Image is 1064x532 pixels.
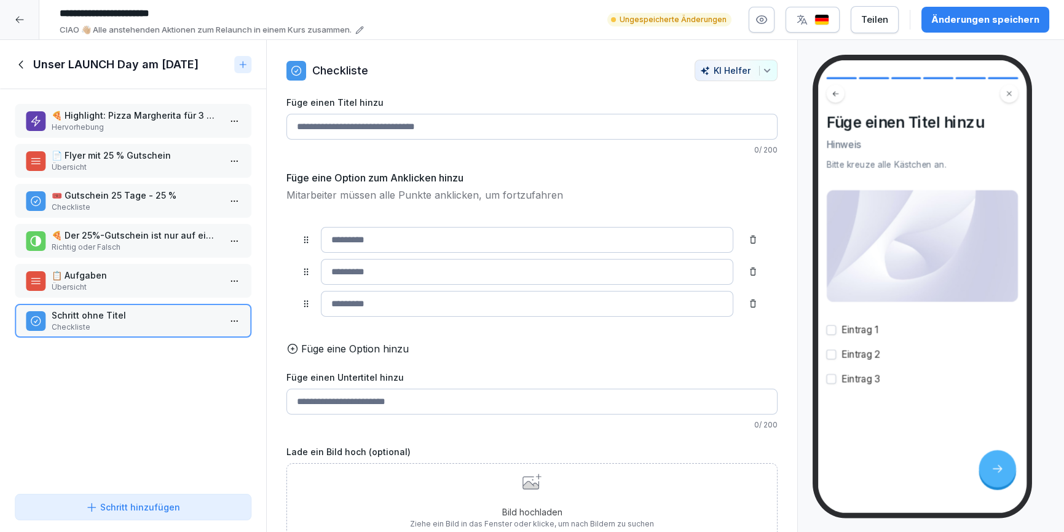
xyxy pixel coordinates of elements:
[52,189,219,202] p: 🎟️ Gutschein 25 Tage - 25 %
[841,372,881,386] p: Eintrag 3
[861,13,888,26] div: Teilen
[921,7,1049,33] button: Änderungen speichern
[312,62,368,79] p: Checkliste
[286,419,778,431] p: 0 / 200
[827,189,1019,302] img: ImageAndTextPreview.jpg
[52,122,219,133] p: Hervorhebung
[931,13,1039,26] div: Änderungen speichern
[85,501,180,514] div: Schritt hinzufügen
[286,445,778,458] label: Lade ein Bild hoch (optional)
[52,269,219,282] p: 📋 Aufgaben
[410,506,654,518] p: Bild hochladen
[301,341,409,356] p: Füge eine Option hinzu
[52,162,219,173] p: Übersicht
[851,6,899,33] button: Teilen
[286,371,778,384] label: Füge einen Untertitel hinzu
[52,149,219,162] p: 📄 Flyer mit 25 % Gutschein
[700,65,772,76] div: KI Helfer
[286,145,778,156] p: 0 / 200
[814,14,829,26] img: de.svg
[60,24,352,36] p: CIAO 👋🏼 Alle anstehenden Aktionen zum Relaunch in einem Kurs zusammen.
[286,188,778,202] p: Mitarbeiter müssen alle Punkte anklicken, um fortzufahren
[52,202,219,213] p: Checkliste
[15,264,251,298] div: 📋 AufgabenÜbersicht
[620,14,727,25] p: Ungespeicherte Änderungen
[15,224,251,258] div: 🍕 Der 25%-Gutschein ist nur auf eine Pizza oder ein Pastagericht gültig.Richtig oder Falsch
[52,322,219,333] p: Checkliste
[52,109,219,122] p: 🍕 Highlight: Pizza Margherita für 3 € den ganzen Tag
[827,113,1019,131] h4: Füge einen Titel hinzu
[15,144,251,178] div: 📄 Flyer mit 25 % GutscheinÜbersicht
[695,60,778,81] button: KI Helfer
[841,324,878,337] p: Eintrag 1
[827,158,1019,171] div: Bitte kreuze alle Kästchen an.
[52,229,219,242] p: 🍕 Der 25%-Gutschein ist nur auf eine Pizza oder ein Pastagericht gültig.
[52,282,219,293] p: Übersicht
[286,96,778,109] label: Füge einen Titel hinzu
[827,138,1019,151] p: Hinweis
[15,494,251,520] button: Schritt hinzufügen
[410,518,654,530] p: Ziehe ein Bild in das Fenster oder klicke, um nach Bildern zu suchen
[15,104,251,138] div: 🍕 Highlight: Pizza Margherita für 3 € den ganzen TagHervorhebung
[286,170,463,185] h5: Füge eine Option zum Anklicken hinzu
[52,242,219,253] p: Richtig oder Falsch
[33,57,199,72] h1: Unser LAUNCH Day am [DATE]
[841,347,881,361] p: Eintrag 2
[15,184,251,218] div: 🎟️ Gutschein 25 Tage - 25 %Checkliste
[15,304,251,338] div: Schritt ohne TitelCheckliste
[52,309,219,322] p: Schritt ohne Titel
